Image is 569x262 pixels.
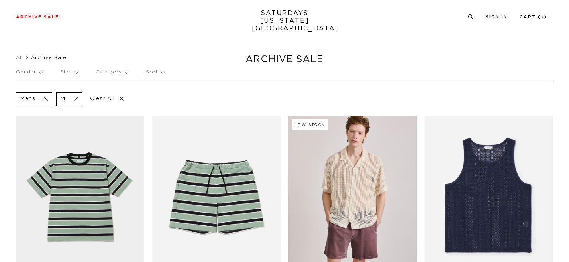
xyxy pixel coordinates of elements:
[292,119,328,130] div: Low Stock
[61,96,65,102] p: M
[541,16,544,19] small: 2
[96,63,128,81] p: Category
[146,63,164,81] p: Sort
[252,10,318,32] a: SATURDAYS[US_STATE][GEOGRAPHIC_DATA]
[16,15,59,19] a: Archive Sale
[486,15,508,19] a: Sign In
[31,55,67,60] span: Archive Sale
[60,63,78,81] p: Size
[16,63,42,81] p: Gender
[20,96,35,102] p: Mens
[86,92,128,106] p: Clear All
[520,15,547,19] a: Cart (2)
[16,55,23,60] a: All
